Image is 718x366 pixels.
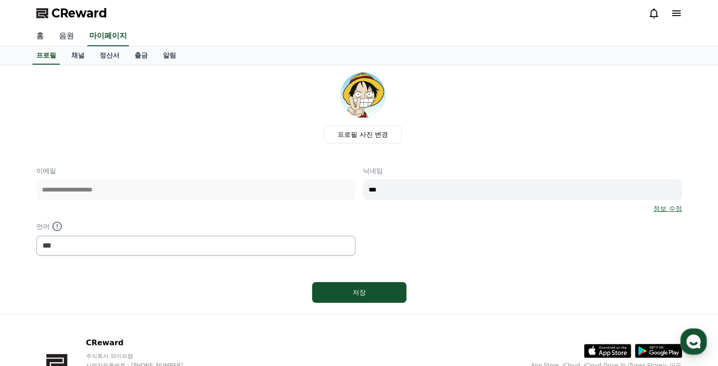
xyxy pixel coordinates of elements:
span: CReward [51,6,107,21]
button: 저장 [312,282,406,303]
img: profile_image [340,73,386,118]
p: 주식회사 와이피랩 [86,352,201,360]
div: 저장 [331,288,388,297]
a: 홈 [3,288,62,311]
a: 마이페이지 [87,26,129,46]
p: 언어 [36,221,355,232]
a: 설정 [122,288,181,311]
p: 이메일 [36,166,355,175]
a: 홈 [29,26,51,46]
p: 닉네임 [363,166,682,175]
a: 프로필 [33,47,60,65]
a: 대화 [62,288,122,311]
span: 설정 [146,302,157,309]
span: 홈 [30,302,35,309]
p: CReward [86,337,201,349]
a: 알림 [155,47,184,65]
a: 음원 [51,26,82,46]
a: 정보 수정 [653,204,682,213]
span: 대화 [86,302,98,310]
a: 채널 [64,47,92,65]
a: 출금 [127,47,155,65]
label: 프로필 사진 변경 [324,125,402,143]
a: CReward [36,6,107,21]
a: 정산서 [92,47,127,65]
